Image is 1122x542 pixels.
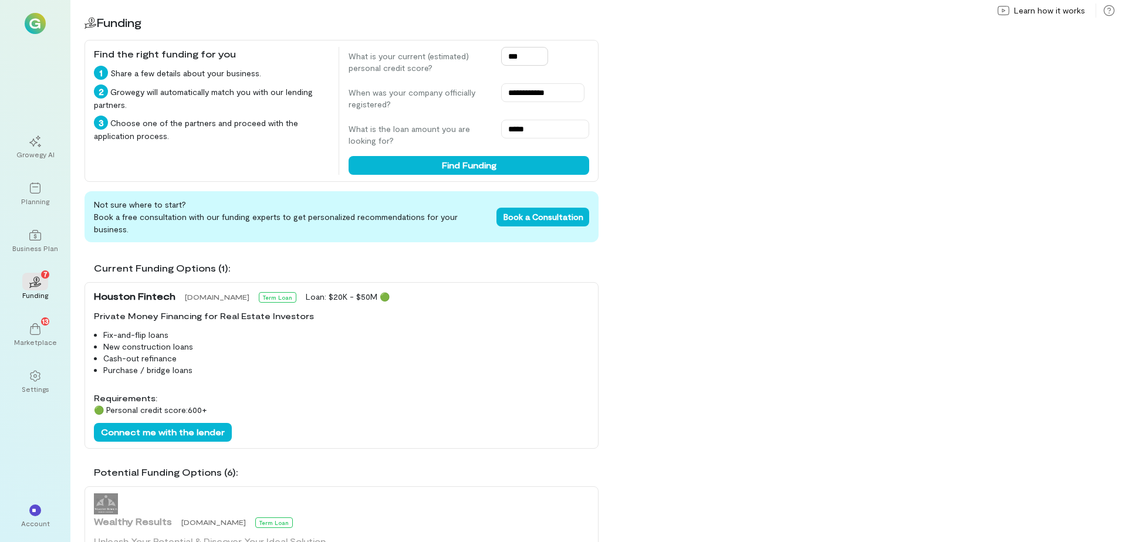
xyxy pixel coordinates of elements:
[96,15,141,29] span: Funding
[14,173,56,215] a: Planning
[349,123,489,147] label: What is the loan amount you are looking for?
[22,384,49,394] div: Settings
[12,243,58,253] div: Business Plan
[94,84,329,111] div: Growegy will automatically match you with our lending partners.
[255,517,293,528] div: Term Loan
[306,291,390,303] div: Loan: $20K - $50M
[349,50,489,74] label: What is your current (estimated) personal credit score?
[94,84,108,99] div: 2
[503,212,583,222] span: Book a Consultation
[14,337,57,347] div: Marketplace
[94,116,108,130] div: 3
[16,150,55,159] div: Growegy AI
[94,66,108,80] div: 1
[94,66,329,80] div: Share a few details about your business.
[380,292,390,302] span: 🟢
[14,126,56,168] a: Growegy AI
[103,353,589,364] li: Cash-out refinance
[94,310,589,322] div: Private Money Financing for Real Estate Investors
[21,197,49,206] div: Planning
[103,329,589,341] li: Fix-and-flip loans
[103,364,589,376] li: Purchase / bridge loans
[1014,5,1085,16] span: Learn how it works
[259,292,296,303] div: Term Loan
[94,116,329,142] div: Choose one of the partners and proceed with the application process.
[85,191,599,242] div: Not sure where to start? Book a free consultation with our funding experts to get personalized re...
[94,404,589,416] div: Personal credit score: 600 +
[349,156,589,175] button: Find Funding
[42,316,49,326] span: 13
[43,269,48,279] span: 7
[94,405,104,415] span: 🟢
[185,293,249,301] span: [DOMAIN_NAME]
[181,518,246,526] span: [DOMAIN_NAME]
[94,392,589,404] div: Requirements:
[94,493,118,514] img: Wealthy Results
[14,220,56,262] a: Business Plan
[103,341,589,353] li: New construction loans
[94,47,329,61] div: Find the right funding for you
[14,361,56,403] a: Settings
[14,267,56,309] a: Funding
[94,465,599,479] div: Potential Funding Options (6):
[14,314,56,356] a: Marketplace
[349,87,489,110] label: When was your company officially registered?
[94,423,232,442] button: Connect me with the lender
[94,289,175,303] span: Houston Fintech
[94,261,599,275] div: Current Funding Options (1):
[22,290,48,300] div: Funding
[21,519,50,528] div: Account
[496,208,589,226] button: Book a Consultation
[94,514,172,529] span: Wealthy Results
